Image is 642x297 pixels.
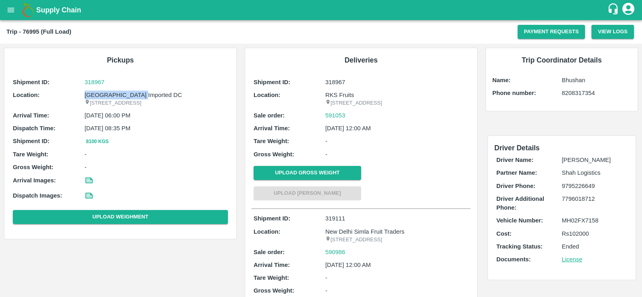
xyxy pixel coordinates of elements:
div: customer-support [607,3,621,17]
p: - [325,137,469,145]
p: Rs 102000 [562,229,627,238]
p: [STREET_ADDRESS] [325,99,469,107]
p: Shah Logistics [562,168,627,177]
p: [GEOGRAPHIC_DATA] Imported DC [85,91,228,99]
p: 9795226649 [562,182,627,190]
img: logo [20,2,36,18]
b: Phone number: [492,90,536,96]
b: Dispatch Images: [13,192,62,199]
p: - [85,163,228,172]
button: open drawer [2,1,20,19]
span: Driver Details [494,144,540,152]
p: Ended [562,242,627,251]
p: [DATE] 12:00 AM [325,124,469,133]
b: Shipment ID: [13,138,50,144]
b: Supply Chain [36,6,81,14]
p: 319111 [325,214,469,223]
b: Documents: [496,256,531,263]
b: Arrival Time: [13,112,49,119]
b: Cost: [496,230,512,237]
a: 591053 [325,111,345,120]
p: MH02FX7158 [562,216,627,225]
b: Arrival Images: [13,177,56,184]
a: Supply Chain [36,4,607,16]
p: 7796018712 [562,194,627,203]
b: Shipment ID: [254,79,291,85]
p: [DATE] 12:00 AM [325,261,469,269]
b: Tare Weight: [13,151,49,158]
p: New Delhi Simla Fruit Traders [325,227,469,236]
b: Tare Weight: [254,138,289,144]
a: 318967 [85,78,228,87]
b: Partner Name: [496,170,537,176]
b: Sale order: [254,249,285,255]
b: Location: [254,92,280,98]
button: Payment Requests [518,25,585,39]
b: Tare Weight: [254,275,289,281]
b: Location: [254,228,280,235]
b: Arrival Time: [254,125,290,131]
h6: Pickups [11,55,230,66]
b: Vehicle Number: [496,217,543,224]
b: Gross Weight: [254,151,294,158]
p: 318967 [325,78,469,87]
p: - [325,150,469,159]
div: account of current user [621,2,636,18]
button: View Logs [591,25,634,39]
p: [STREET_ADDRESS] [325,236,469,244]
p: [STREET_ADDRESS] [85,99,228,107]
b: Sale order: [254,112,285,119]
b: Gross Weight: [13,164,53,170]
b: Location: [13,92,40,98]
b: Shipment ID: [13,79,50,85]
b: Trip - 76995 (Full Load) [6,28,71,35]
p: - [325,286,469,295]
a: 590986 [325,248,345,257]
b: Shipment ID: [254,215,291,222]
p: - [325,273,469,282]
p: [PERSON_NAME] [562,156,627,164]
h6: Deliveries [252,55,471,66]
p: - [85,150,228,159]
a: License [562,256,582,263]
p: [DATE] 06:00 PM [85,111,228,120]
b: Gross Weight: [254,287,294,294]
b: Driver Phone: [496,183,535,189]
h6: Trip Coordinator Details [492,55,631,66]
button: Upload Weighment [13,210,228,224]
b: Tracking Status: [496,243,542,250]
p: [DATE] 08:35 PM [85,124,228,133]
b: Arrival Time: [254,262,290,268]
b: Driver Name: [496,157,533,163]
button: Upload Gross Weight [254,166,361,180]
p: 8208317354 [562,89,631,97]
p: Bhushan [562,76,631,85]
button: 8100 Kgs [85,137,110,146]
p: RKS Fruits [325,91,469,99]
b: Name: [492,77,510,83]
b: Driver Additional Phone: [496,196,544,211]
b: Dispatch Time: [13,125,55,131]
